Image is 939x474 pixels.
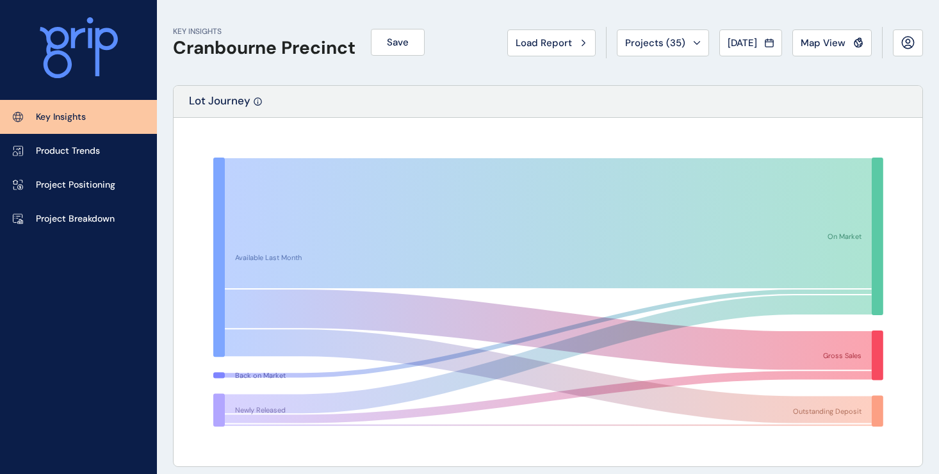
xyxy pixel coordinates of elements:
[371,29,425,56] button: Save
[507,29,596,56] button: Load Report
[801,37,845,49] span: Map View
[189,94,250,117] p: Lot Journey
[792,29,872,56] button: Map View
[36,111,86,124] p: Key Insights
[36,213,115,225] p: Project Breakdown
[36,145,100,158] p: Product Trends
[173,26,355,37] p: KEY INSIGHTS
[36,179,115,192] p: Project Positioning
[387,36,409,49] span: Save
[617,29,709,56] button: Projects (35)
[728,37,757,49] span: [DATE]
[173,37,355,59] h1: Cranbourne Precinct
[516,37,572,49] span: Load Report
[719,29,782,56] button: [DATE]
[625,37,685,49] span: Projects ( 35 )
